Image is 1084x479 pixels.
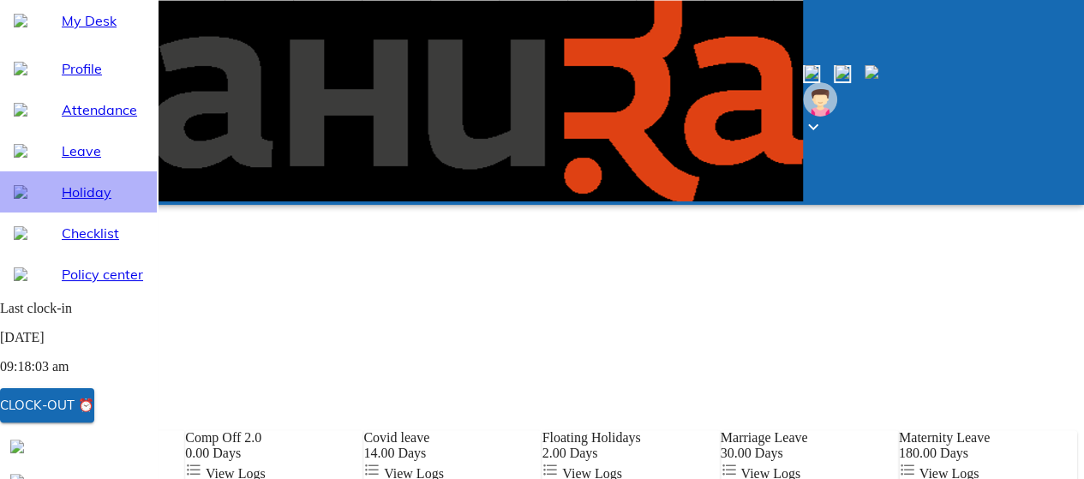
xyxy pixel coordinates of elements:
[834,65,851,83] span: Request center
[363,446,542,461] div: 14.00 Days
[835,65,849,79] img: request-center-outline-16px.531ba1d1.svg
[803,82,837,117] img: Employee
[805,65,818,79] img: sumcal-outline-16px.c054fbe6.svg
[803,65,820,83] span: Calendar
[721,430,899,446] div: Marriage Leave
[185,430,363,446] div: Comp Off 2.0
[542,446,720,461] div: 2.00 Days
[721,446,899,461] div: 30.00 Days
[899,430,1077,446] div: Maternity Leave
[363,430,542,446] div: Covid leave
[865,65,878,79] img: notification-16px.3daa485c.svg
[542,430,720,446] div: Floating Holidays
[185,446,363,461] div: 0.00 Days
[899,446,1077,461] div: 180.00 Days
